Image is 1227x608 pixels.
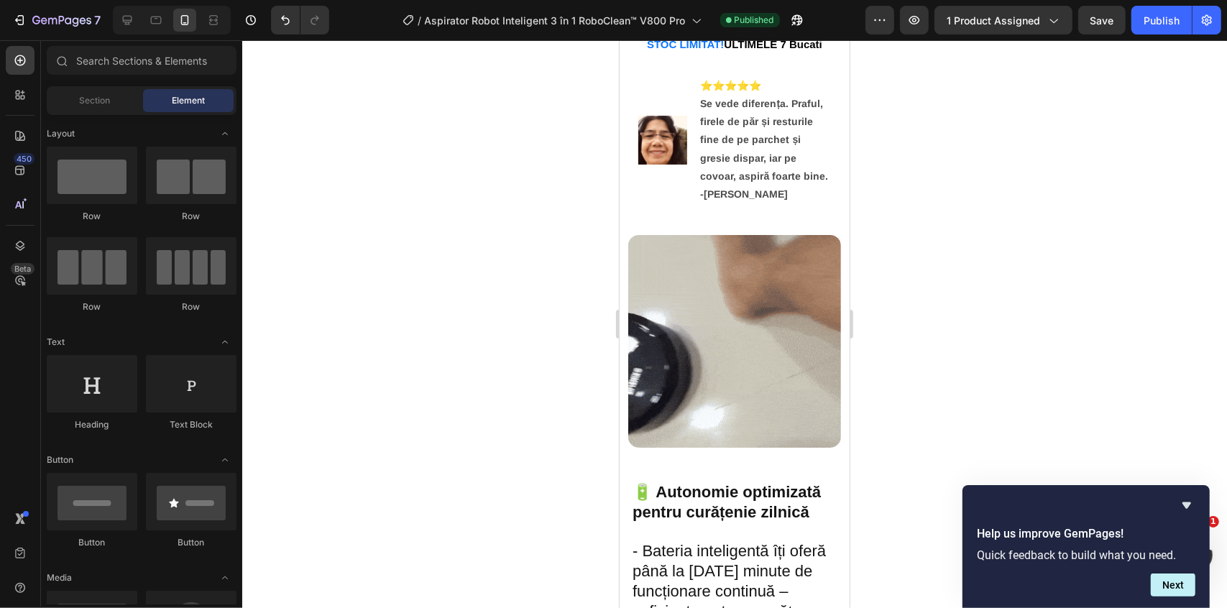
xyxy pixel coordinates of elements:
div: Button [47,536,137,549]
span: Toggle open [213,331,236,354]
p: 7 [94,11,101,29]
span: Layout [47,127,75,140]
p: Quick feedback to build what you need. [977,548,1195,562]
div: Button [146,536,236,549]
div: Help us improve GemPages! [977,497,1195,597]
span: Button [47,453,73,466]
iframe: Design area [620,40,850,608]
span: Text [47,336,65,349]
span: 1 product assigned [947,13,1040,28]
strong: 🔋 Autonomie optimizată pentru curățenie zilnică [13,443,201,481]
span: Toggle open [213,566,236,589]
span: Toggle open [213,448,236,471]
button: 1 product assigned [934,6,1072,34]
button: Publish [1131,6,1192,34]
div: Undo/Redo [271,6,329,34]
h2: Help us improve GemPages! [977,525,1195,543]
p: ⭐⭐⭐⭐⭐ [81,37,210,145]
div: Heading [47,418,137,431]
span: Media [47,571,72,584]
span: / [418,13,422,28]
span: Toggle open [213,122,236,145]
span: Aspirator Robot Inteligent 3 în 1 RoboClean™ V800 Pro [425,13,686,28]
div: 450 [14,153,35,165]
button: Next question [1151,574,1195,597]
button: Save [1078,6,1126,34]
div: Row [47,300,137,313]
button: Hide survey [1178,497,1195,514]
img: gempages_577144715678319604-1b294e55-e9f5-4046-8468-05b138c0004e.gif [9,195,221,407]
button: 7 [6,6,107,34]
div: Row [47,210,137,223]
strong: Se vede diferența. Praful, firele de păr și resturile fine de pe parchet și gresie dispar, iar pe... [81,57,208,142]
div: Row [146,300,236,313]
span: Save [1090,14,1114,27]
div: Row [146,210,236,223]
img: gempages_554006032876045205-ed070b55-2e4d-4bc4-8236-c95d6444e7be.png [19,75,68,124]
input: Search Sections & Elements [47,46,236,75]
span: 1 [1208,516,1219,528]
span: Section [80,94,111,107]
strong: -[PERSON_NAME] [81,148,168,160]
span: Element [172,94,205,107]
div: Text Block [146,418,236,431]
div: Beta [11,263,35,275]
span: Published [735,14,774,27]
div: Publish [1144,13,1180,28]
